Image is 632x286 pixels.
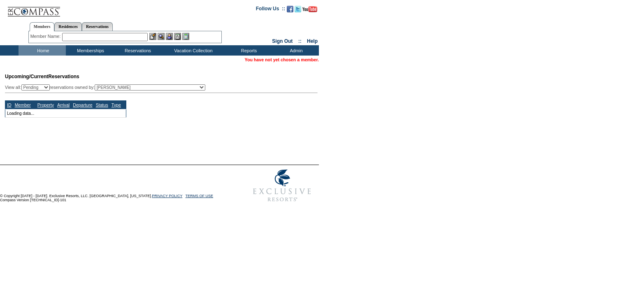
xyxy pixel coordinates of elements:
a: Property [37,102,54,107]
a: ID [7,102,12,107]
a: Member [15,102,31,107]
td: Follow Us :: [256,5,285,15]
a: Residences [54,22,82,31]
td: Reports [224,45,272,56]
a: Members [30,22,55,31]
span: You have not yet chosen a member. [245,57,319,62]
td: Admin [272,45,319,56]
a: Follow us on Twitter [295,8,301,13]
a: Departure [73,102,92,107]
a: Sign Out [272,38,293,44]
a: Help [307,38,318,44]
span: :: [298,38,302,44]
a: PRIVACY POLICY [152,194,182,198]
td: Memberships [66,45,113,56]
a: TERMS OF USE [186,194,214,198]
a: Subscribe to our YouTube Channel [302,8,317,13]
img: Exclusive Resorts [245,165,319,206]
img: Become our fan on Facebook [287,6,293,12]
div: View all: reservations owned by: [5,84,209,91]
a: Type [112,102,121,107]
img: View [158,33,165,40]
img: b_calculator.gif [182,33,189,40]
td: Reservations [113,45,160,56]
a: Become our fan on Facebook [287,8,293,13]
img: Reservations [174,33,181,40]
span: Reservations [5,74,79,79]
a: Reservations [82,22,113,31]
div: Member Name: [30,33,62,40]
img: Follow us on Twitter [295,6,301,12]
a: Arrival [57,102,70,107]
img: Subscribe to our YouTube Channel [302,6,317,12]
a: Status [96,102,108,107]
td: Vacation Collection [160,45,224,56]
img: Impersonate [166,33,173,40]
span: Upcoming/Current [5,74,48,79]
img: b_edit.gif [149,33,156,40]
td: Home [19,45,66,56]
td: Loading data... [5,109,126,117]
